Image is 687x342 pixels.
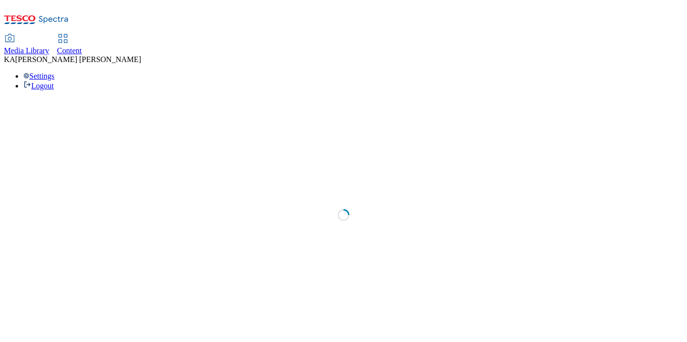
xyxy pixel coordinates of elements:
[23,82,54,90] a: Logout
[4,35,49,55] a: Media Library
[57,35,82,55] a: Content
[23,72,55,80] a: Settings
[57,46,82,55] span: Content
[15,55,141,64] span: [PERSON_NAME] [PERSON_NAME]
[4,46,49,55] span: Media Library
[4,55,15,64] span: KA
